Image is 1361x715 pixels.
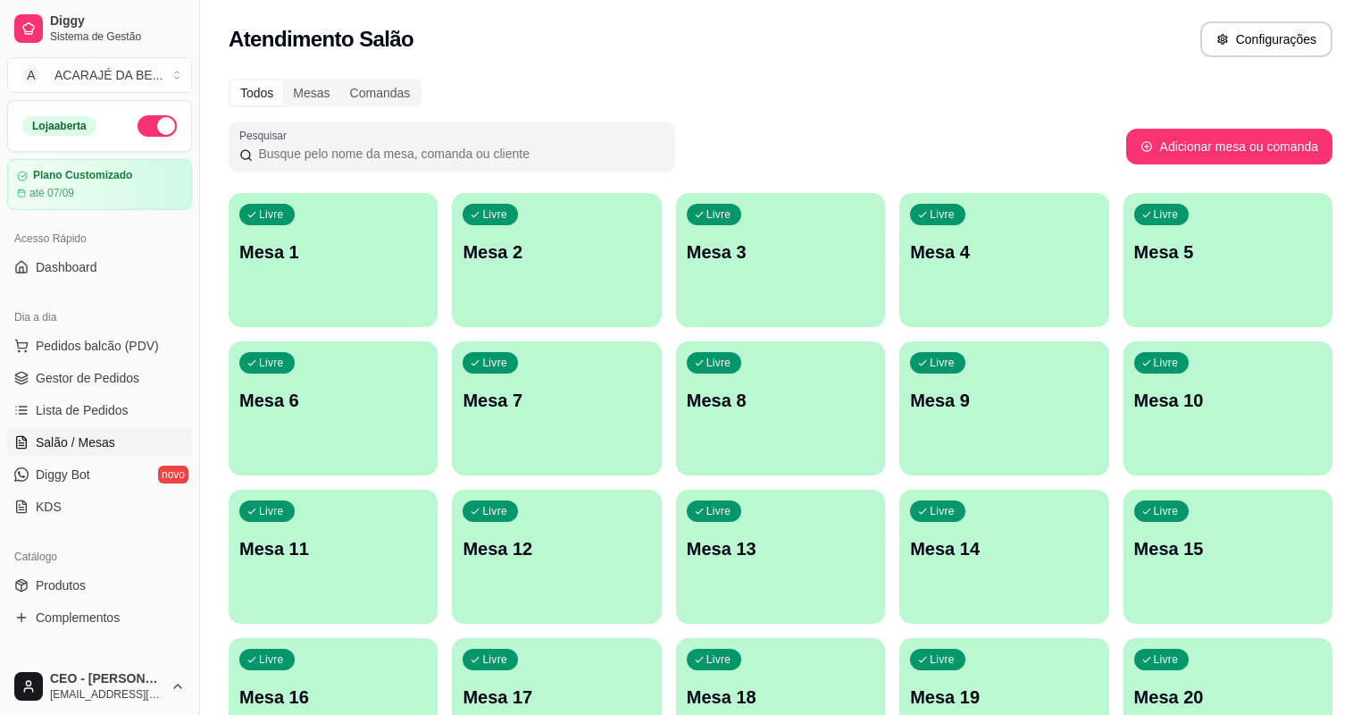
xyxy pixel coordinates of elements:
span: KDS [36,498,62,516]
p: Livre [930,207,955,222]
a: KDS [7,492,192,521]
p: Livre [706,356,731,370]
p: Mesa 10 [1134,388,1322,413]
button: LivreMesa 11 [229,490,438,624]
span: Produtos [36,576,86,594]
span: Diggy [50,13,185,29]
label: Pesquisar [239,128,293,143]
p: Mesa 5 [1134,240,1322,265]
div: ACARAJÉ DA BE ... [54,66,163,84]
p: Mesa 9 [910,388,1098,413]
p: Mesa 6 [239,388,427,413]
button: LivreMesa 15 [1123,490,1332,624]
span: Gestor de Pedidos [36,369,139,387]
p: Mesa 20 [1134,685,1322,710]
p: Mesa 8 [687,388,874,413]
a: Complementos [7,603,192,632]
button: LivreMesa 6 [229,341,438,475]
p: Livre [930,356,955,370]
button: LivreMesa 9 [899,341,1108,475]
article: Plano Customizado [33,169,132,182]
span: CEO - [PERSON_NAME] [50,671,163,687]
p: Livre [930,652,955,667]
a: Diggy Botnovo [7,460,192,489]
p: Mesa 19 [910,685,1098,710]
button: Configurações [1200,21,1332,57]
a: DiggySistema de Gestão [7,7,192,50]
span: Pedidos balcão (PDV) [36,337,159,355]
button: Adicionar mesa ou comanda [1126,129,1332,164]
span: Lista de Pedidos [36,401,129,419]
button: LivreMesa 1 [229,193,438,327]
a: Produtos [7,571,192,600]
p: Livre [1154,652,1179,667]
article: até 07/09 [29,186,74,200]
p: Livre [259,652,284,667]
p: Livre [482,207,507,222]
input: Pesquisar [253,145,664,163]
button: LivreMesa 13 [676,490,885,624]
p: Mesa 16 [239,685,427,710]
span: Sistema de Gestão [50,29,185,44]
button: Select a team [7,57,192,93]
p: Mesa 15 [1134,536,1322,561]
p: Mesa 2 [463,240,650,265]
p: Livre [1154,356,1179,370]
button: LivreMesa 12 [452,490,661,624]
button: LivreMesa 14 [899,490,1108,624]
p: Mesa 12 [463,536,650,561]
p: Mesa 18 [687,685,874,710]
p: Mesa 11 [239,536,427,561]
button: LivreMesa 5 [1123,193,1332,327]
p: Mesa 7 [463,388,650,413]
button: LivreMesa 3 [676,193,885,327]
p: Livre [1154,207,1179,222]
span: A [22,66,40,84]
button: LivreMesa 8 [676,341,885,475]
p: Livre [706,504,731,518]
p: Livre [259,356,284,370]
span: Dashboard [36,258,97,276]
p: Livre [706,207,731,222]
a: Dashboard [7,253,192,282]
div: Mesas [283,80,339,105]
p: Livre [259,207,284,222]
p: Mesa 13 [687,536,874,561]
div: Acesso Rápido [7,224,192,253]
p: Mesa 1 [239,240,427,265]
div: Dia a dia [7,303,192,332]
button: CEO - [PERSON_NAME][EMAIL_ADDRESS][DOMAIN_NAME] [7,665,192,708]
a: Lista de Pedidos [7,396,192,425]
button: LivreMesa 2 [452,193,661,327]
p: Livre [1154,504,1179,518]
div: Catálogo [7,543,192,571]
span: [EMAIL_ADDRESS][DOMAIN_NAME] [50,687,163,702]
div: Todos [230,80,283,105]
span: Salão / Mesas [36,433,115,451]
button: Alterar Status [138,115,177,137]
p: Livre [482,356,507,370]
p: Livre [482,652,507,667]
button: LivreMesa 4 [899,193,1108,327]
a: Salão / Mesas [7,428,192,457]
p: Mesa 4 [910,240,1098,265]
button: Pedidos balcão (PDV) [7,332,192,360]
button: LivreMesa 10 [1123,341,1332,475]
a: Gestor de Pedidos [7,364,192,392]
p: Mesa 17 [463,685,650,710]
p: Mesa 3 [687,240,874,265]
div: Comandas [340,80,421,105]
span: Diggy Bot [36,466,90,484]
p: Livre [706,652,731,667]
p: Livre [482,504,507,518]
h2: Atendimento Salão [229,25,413,54]
p: Livre [930,504,955,518]
div: Loja aberta [22,116,96,136]
p: Mesa 14 [910,536,1098,561]
span: Complementos [36,609,120,627]
button: LivreMesa 7 [452,341,661,475]
a: Plano Customizadoaté 07/09 [7,159,192,210]
p: Livre [259,504,284,518]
